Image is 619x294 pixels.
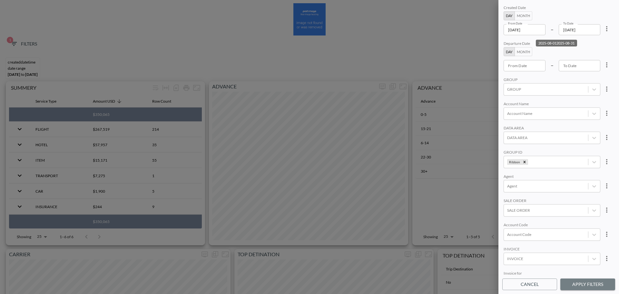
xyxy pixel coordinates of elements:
div: SALE ORDER [504,198,600,204]
div: GROUP ID [504,150,600,156]
button: Apply Filters [560,279,615,290]
input: YYYY-MM-DD [504,24,545,35]
input: YYYY-MM-DD [559,60,601,71]
p: – [551,61,554,69]
button: more [600,107,613,120]
div: Account Name [504,101,600,107]
label: From Date [508,21,522,25]
div: DATA AREA [504,126,600,132]
p: – [551,25,554,33]
div: INVOICE [504,247,600,253]
button: more [600,131,613,144]
div: Departure Date [504,41,600,47]
div: 2025-08-012025-08-31 [504,5,614,35]
button: more [600,179,613,192]
button: more [600,204,613,217]
button: Day [504,47,515,56]
input: YYYY-MM-DD [559,24,601,35]
div: Account Code [504,222,600,228]
button: more [600,83,613,96]
button: Day [504,11,515,20]
input: YYYY-MM-DD [504,60,545,71]
button: more [600,155,613,168]
div: Ribbon [504,150,614,168]
button: Month [515,11,532,20]
div: Invoice for [504,271,600,277]
button: Cancel [502,279,557,290]
div: 2025-08-012025-08-31 [536,40,577,46]
label: To Date [563,21,574,25]
button: more [600,228,613,241]
div: GROUP [504,77,600,83]
button: Month [515,47,532,56]
div: Ribbon [507,159,521,165]
button: more [600,252,613,265]
div: Created Date [504,5,600,11]
div: Remove Ribbon [521,159,528,165]
div: Agent [504,174,600,180]
button: more [600,58,613,71]
button: more [600,22,613,35]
